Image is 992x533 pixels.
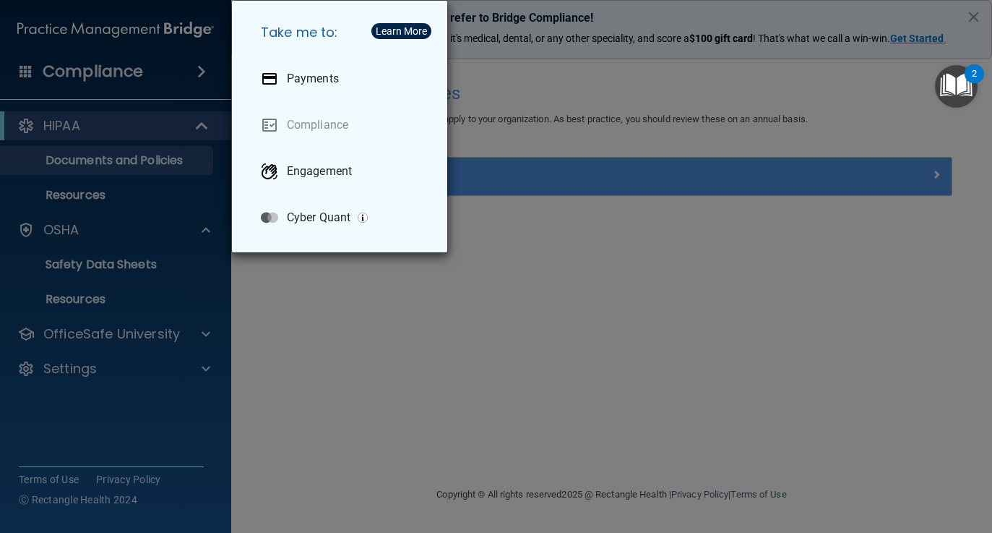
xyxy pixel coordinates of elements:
[249,12,436,53] h5: Take me to:
[371,23,431,39] button: Learn More
[249,197,436,238] a: Cyber Quant
[249,105,436,145] a: Compliance
[376,26,427,36] div: Learn More
[972,74,977,93] div: 2
[287,210,350,225] p: Cyber Quant
[249,59,436,99] a: Payments
[935,65,978,108] button: Open Resource Center, 2 new notifications
[287,72,339,86] p: Payments
[287,164,352,179] p: Engagement
[249,151,436,192] a: Engagement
